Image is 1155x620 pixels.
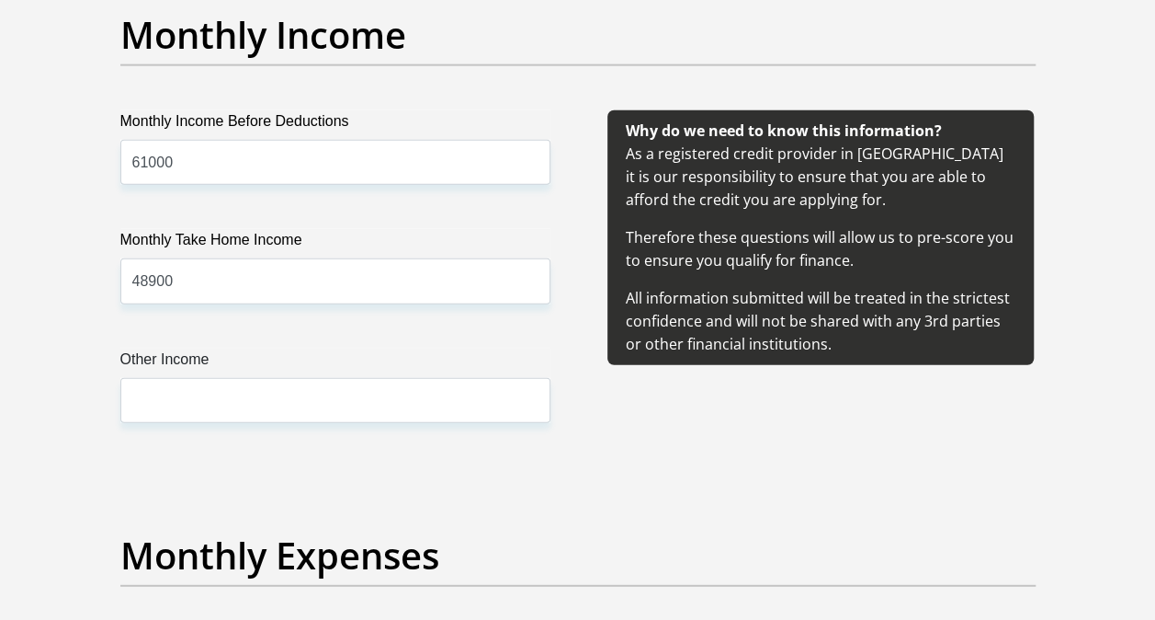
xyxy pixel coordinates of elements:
h2: Monthly Expenses [120,534,1036,578]
b: Why do we need to know this information? [626,121,942,141]
input: Monthly Take Home Income [120,258,550,304]
label: Monthly Take Home Income [120,229,550,258]
span: As a registered credit provider in [GEOGRAPHIC_DATA] it is our responsibility to ensure that you ... [626,121,1013,354]
input: Monthly Income Before Deductions [120,140,550,185]
input: Other Income [120,378,550,423]
label: Other Income [120,349,550,378]
label: Monthly Income Before Deductions [120,110,550,140]
h2: Monthly Income [120,13,1036,57]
